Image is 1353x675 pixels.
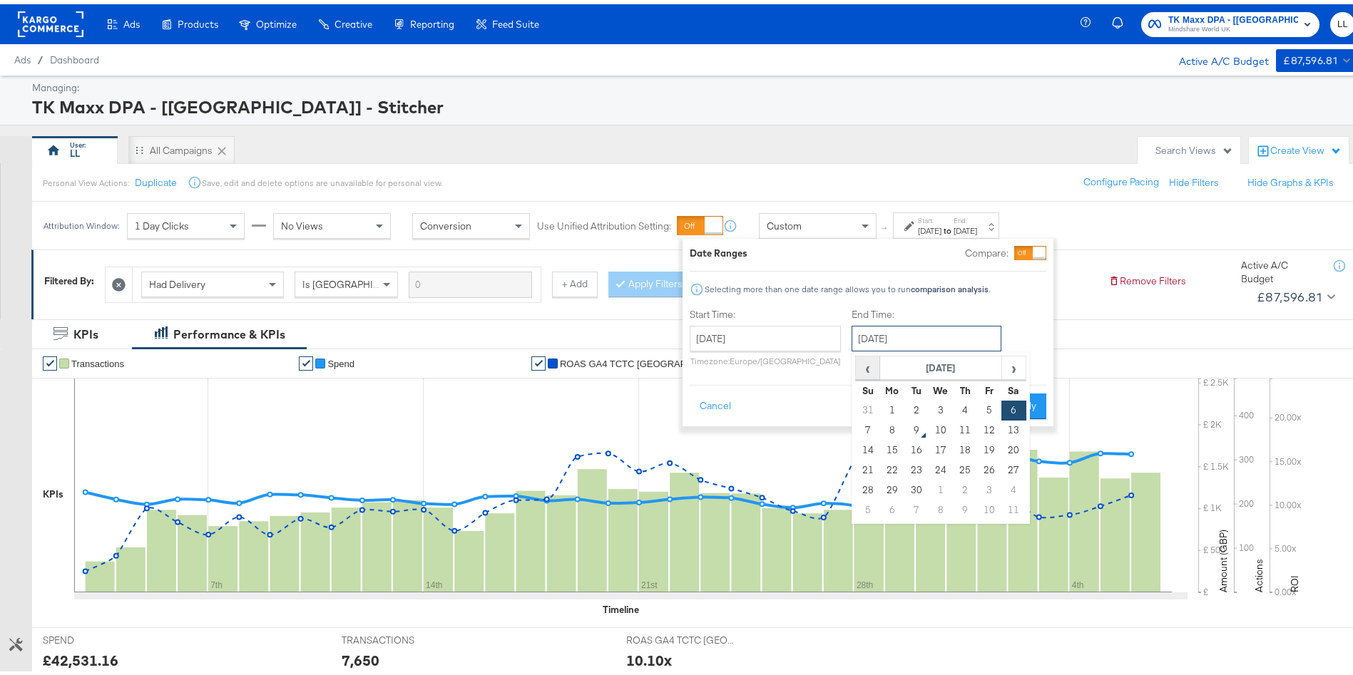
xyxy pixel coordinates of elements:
div: TK Maxx DPA - [[GEOGRAPHIC_DATA]] - Stitcher [32,91,1352,115]
td: 13 [1001,416,1026,436]
a: Dashboard [50,50,99,61]
span: No Views [281,215,323,228]
label: Start Time: [690,304,841,317]
div: [DATE] [954,221,977,232]
strong: to [941,221,954,232]
td: 1 [880,396,904,416]
button: Configure Pacing [1073,165,1169,191]
span: Had Delivery [149,274,205,287]
div: LL [70,143,80,156]
td: 17 [929,436,953,456]
text: ROI [1288,571,1301,588]
td: 15 [880,436,904,456]
th: Th [953,376,977,396]
div: £42,531.16 [43,646,118,666]
div: KPIs [73,322,98,339]
td: 8 [929,496,953,516]
div: Active A/C Budget [1164,45,1269,66]
td: 3 [977,476,1001,496]
div: Date Ranges [690,242,747,256]
td: 6 [1001,396,1026,416]
div: 10.10x [626,646,672,666]
div: Search Views [1155,140,1233,153]
button: Hide Filters [1169,172,1219,185]
div: Timeline [603,599,639,612]
td: 11 [953,416,977,436]
div: Active A/C Budget [1241,254,1319,281]
th: Mo [880,376,904,396]
span: Optimize [256,14,297,26]
div: Filtered By: [44,270,94,284]
span: Feed Suite [492,14,539,26]
span: Custom [767,215,802,228]
td: 6 [880,496,904,516]
div: Attribution Window: [43,217,120,227]
a: ✔ [531,352,546,366]
span: Mindshare World UK [1168,20,1298,31]
span: Conversion [420,215,471,228]
td: 2 [904,396,929,416]
span: ROAS GA4 TCTC [GEOGRAPHIC_DATA] [560,354,703,365]
button: Cancel [690,389,741,415]
div: All Campaigns [150,140,213,153]
div: Performance & KPIs [173,322,285,339]
button: Hide Graphs & KPIs [1247,172,1334,185]
span: ROAS GA4 TCTC [GEOGRAPHIC_DATA] [626,629,733,643]
td: 8 [880,416,904,436]
th: Fr [977,376,1001,396]
div: [DATE] [918,221,941,232]
td: 14 [856,436,880,456]
td: 30 [904,476,929,496]
th: Sa [1001,376,1026,396]
td: 28 [856,476,880,496]
div: KPIs [43,483,63,497]
input: Enter a search term [409,267,532,294]
span: 1 Day Clicks [135,215,189,228]
p: Timezone: Europe/[GEOGRAPHIC_DATA] [690,351,841,362]
th: [DATE] [880,352,1002,376]
td: 29 [880,476,904,496]
td: 31 [856,396,880,416]
span: SPEND [43,629,150,643]
td: 1 [929,476,953,496]
td: 5 [977,396,1001,416]
span: TRANSACTIONS [342,629,449,643]
label: Start: [918,212,941,221]
td: 21 [856,456,880,476]
button: Remove Filters [1108,270,1186,284]
td: 4 [1001,476,1026,496]
text: Actions [1252,555,1265,588]
td: 19 [977,436,1001,456]
button: £87,596.81 [1251,282,1338,304]
label: Compare: [965,242,1009,256]
td: 27 [1001,456,1026,476]
span: Products [178,14,218,26]
span: TK Maxx DPA - [[GEOGRAPHIC_DATA]] - Stitcher [1168,9,1298,24]
td: 24 [929,456,953,476]
label: End: [954,212,977,221]
a: ✔ [299,352,313,366]
div: Save, edit and delete options are unavailable for personal view. [202,173,442,185]
strong: comparison analysis [911,279,989,290]
div: Drag to reorder tab [136,142,143,150]
td: 10 [977,496,1001,516]
div: £87,596.81 [1257,282,1322,304]
td: 20 [1001,436,1026,456]
span: / [31,50,50,61]
td: 26 [977,456,1001,476]
td: 4 [953,396,977,416]
td: 9 [953,496,977,516]
label: Use Unified Attribution Setting: [537,215,671,229]
button: + Add [552,267,598,293]
div: Managing: [32,77,1352,91]
span: ‹ [857,353,879,374]
a: ✔ [43,352,57,366]
button: TK Maxx DPA - [[GEOGRAPHIC_DATA]] - StitcherMindshare World UK [1141,8,1319,33]
div: Selecting more than one date range allows you to run . [704,280,991,290]
th: Tu [904,376,929,396]
td: 7 [904,496,929,516]
td: 25 [953,456,977,476]
td: 12 [977,416,1001,436]
div: 7,650 [342,646,379,666]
